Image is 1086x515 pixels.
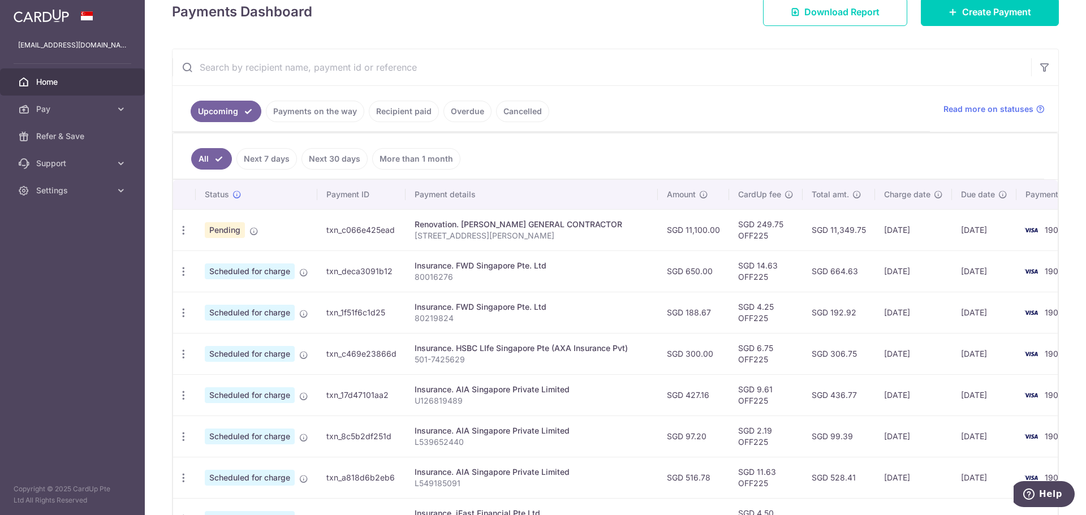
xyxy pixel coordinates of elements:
td: txn_deca3091b12 [317,250,406,292]
span: 1907 [1045,308,1063,317]
td: SGD 6.75 OFF225 [729,333,803,374]
span: Pay [36,103,111,115]
td: [DATE] [875,250,952,292]
span: Scheduled for charge [205,263,295,279]
td: SGD 192.92 [803,292,875,333]
td: [DATE] [952,457,1016,498]
span: Scheduled for charge [205,470,295,486]
span: Download Report [804,5,880,19]
td: [DATE] [875,292,952,333]
span: Read more on statuses [943,103,1033,115]
td: [DATE] [952,292,1016,333]
td: [DATE] [952,250,1016,292]
td: SGD 11,100.00 [658,209,729,250]
td: SGD 99.39 [803,416,875,457]
td: SGD 436.77 [803,374,875,416]
span: Refer & Save [36,131,111,142]
p: 80016276 [415,271,649,283]
a: Recipient paid [369,101,439,122]
a: All [191,148,232,170]
img: CardUp [14,9,69,23]
div: Insurance. AIA Singapore Private Limited [415,425,649,436]
span: Charge date [884,189,930,200]
a: Overdue [443,101,492,122]
td: [DATE] [952,416,1016,457]
span: 1907 [1045,225,1063,235]
td: [DATE] [875,209,952,250]
td: [DATE] [952,209,1016,250]
td: SGD 11,349.75 [803,209,875,250]
th: Payment details [406,180,658,209]
div: Insurance. AIA Singapore Private Limited [415,466,649,478]
img: Bank Card [1020,471,1042,484]
span: 1907 [1045,431,1063,441]
td: [DATE] [952,374,1016,416]
td: txn_c469e23866d [317,333,406,374]
span: Scheduled for charge [205,429,295,444]
p: L539652440 [415,436,649,448]
td: [DATE] [875,374,952,416]
img: Bank Card [1020,430,1042,443]
td: SGD 9.61 OFF225 [729,374,803,416]
img: Bank Card [1020,347,1042,361]
p: [STREET_ADDRESS][PERSON_NAME] [415,230,649,241]
div: Insurance. AIA Singapore Private Limited [415,384,649,395]
td: SGD 528.41 [803,457,875,498]
span: Support [36,158,111,169]
a: Cancelled [496,101,549,122]
span: Pending [205,222,245,238]
span: Status [205,189,229,200]
span: 1907 [1045,473,1063,482]
span: 1907 [1045,390,1063,400]
td: SGD 664.63 [803,250,875,292]
a: More than 1 month [372,148,460,170]
td: SGD 11.63 OFF225 [729,457,803,498]
td: SGD 249.75 OFF225 [729,209,803,250]
span: Scheduled for charge [205,305,295,321]
iframe: Opens a widget where you can find more information [1014,481,1075,509]
td: txn_17d47101aa2 [317,374,406,416]
a: Next 7 days [236,148,297,170]
span: Create Payment [962,5,1031,19]
td: SGD 427.16 [658,374,729,416]
td: SGD 4.25 OFF225 [729,292,803,333]
span: CardUp fee [738,189,781,200]
td: txn_c066e425ead [317,209,406,250]
td: txn_1f51f6c1d25 [317,292,406,333]
td: txn_a818d6b2eb6 [317,457,406,498]
td: SGD 300.00 [658,333,729,374]
p: L549185091 [415,478,649,489]
div: Insurance. HSBC LIfe Singapore Pte (AXA Insurance Pvt) [415,343,649,354]
td: SGD 650.00 [658,250,729,292]
span: 1907 [1045,266,1063,276]
span: Due date [961,189,995,200]
span: 1907 [1045,349,1063,358]
td: [DATE] [875,333,952,374]
img: Bank Card [1020,306,1042,319]
a: Next 30 days [301,148,368,170]
a: Upcoming [191,101,261,122]
span: Home [36,76,111,88]
img: Bank Card [1020,223,1042,237]
img: Bank Card [1020,388,1042,402]
span: Total amt. [812,189,849,200]
td: SGD 2.19 OFF225 [729,416,803,457]
th: Payment ID [317,180,406,209]
p: U126819489 [415,395,649,406]
td: SGD 97.20 [658,416,729,457]
a: Read more on statuses [943,103,1045,115]
img: Bank Card [1020,265,1042,278]
td: SGD 14.63 OFF225 [729,250,803,292]
div: Insurance. FWD Singapore Pte. Ltd [415,301,649,313]
td: txn_8c5b2df251d [317,416,406,457]
span: Settings [36,185,111,196]
div: Renovation. [PERSON_NAME] GENERAL CONTRACTOR [415,219,649,230]
p: [EMAIL_ADDRESS][DOMAIN_NAME] [18,40,127,51]
div: Insurance. FWD Singapore Pte. Ltd [415,260,649,271]
td: [DATE] [875,457,952,498]
span: Scheduled for charge [205,387,295,403]
a: Payments on the way [266,101,364,122]
td: SGD 516.78 [658,457,729,498]
h4: Payments Dashboard [172,2,312,22]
